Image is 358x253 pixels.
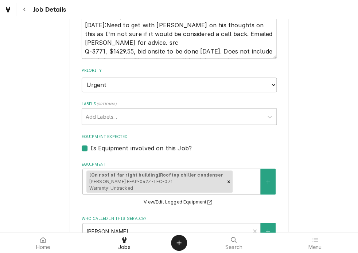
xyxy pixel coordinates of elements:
button: Create New Contact [260,223,276,240]
div: Priority [82,68,277,92]
label: Who called in this service? [82,216,277,221]
a: Go to Jobs [1,3,15,16]
span: ( optional ) [96,102,117,106]
svg: Create New Contact [266,229,270,234]
span: Jobs [118,244,131,250]
a: Jobs [84,234,165,252]
span: Menu [308,244,322,250]
div: Who called in this service? [82,216,277,239]
label: Equipment Expected [82,134,277,140]
button: Create Object [171,235,187,251]
span: Search [225,244,242,250]
span: Job Details [31,5,66,15]
span: [PERSON_NAME] FFAP-042Z-TFC-071 Warranty: Untracked [89,179,172,191]
button: Navigate back [18,3,31,16]
button: Create New Equipment [260,169,276,194]
a: Search [194,234,274,252]
div: Remove [object Object] [225,170,233,193]
span: Home [36,244,50,250]
label: Priority [82,68,277,74]
label: Is Equipment involved on this Job? [90,144,192,153]
a: Home [3,234,83,252]
label: Labels [82,101,277,107]
div: Equipment [82,162,277,207]
button: View/Edit Logged Equipment [143,198,215,207]
div: Equipment Expected [82,134,277,153]
label: Equipment [82,162,277,167]
a: Menu [275,234,355,252]
div: Labels [82,101,277,125]
strong: [On roof of far right building] Rooftop chiller condenser [89,172,223,178]
svg: Create New Equipment [266,179,270,184]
